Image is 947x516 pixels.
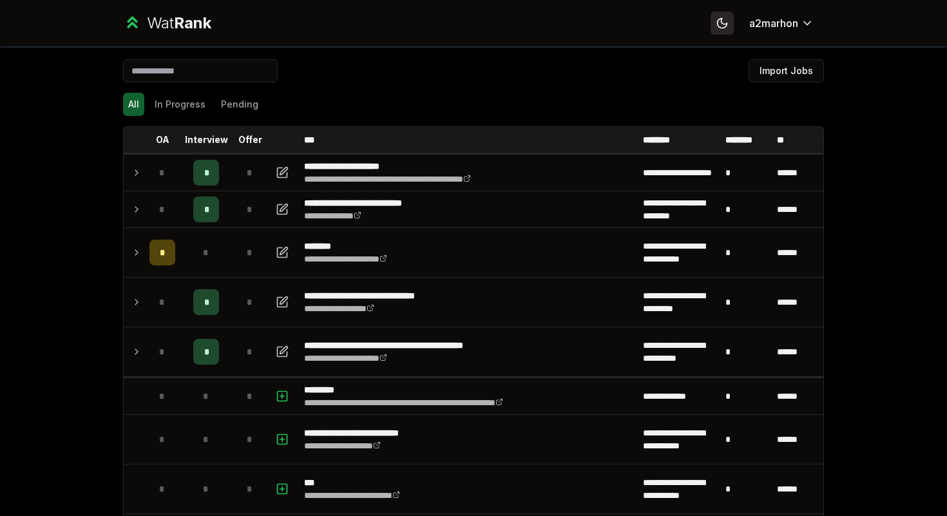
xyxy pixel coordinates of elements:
[238,133,262,146] p: Offer
[749,15,798,31] span: a2marhon
[174,14,211,32] span: Rank
[149,93,211,116] button: In Progress
[739,12,824,35] button: a2marhon
[147,13,211,33] div: Wat
[123,93,144,116] button: All
[185,133,228,146] p: Interview
[123,13,211,33] a: WatRank
[216,93,263,116] button: Pending
[156,133,169,146] p: OA
[749,59,824,82] button: Import Jobs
